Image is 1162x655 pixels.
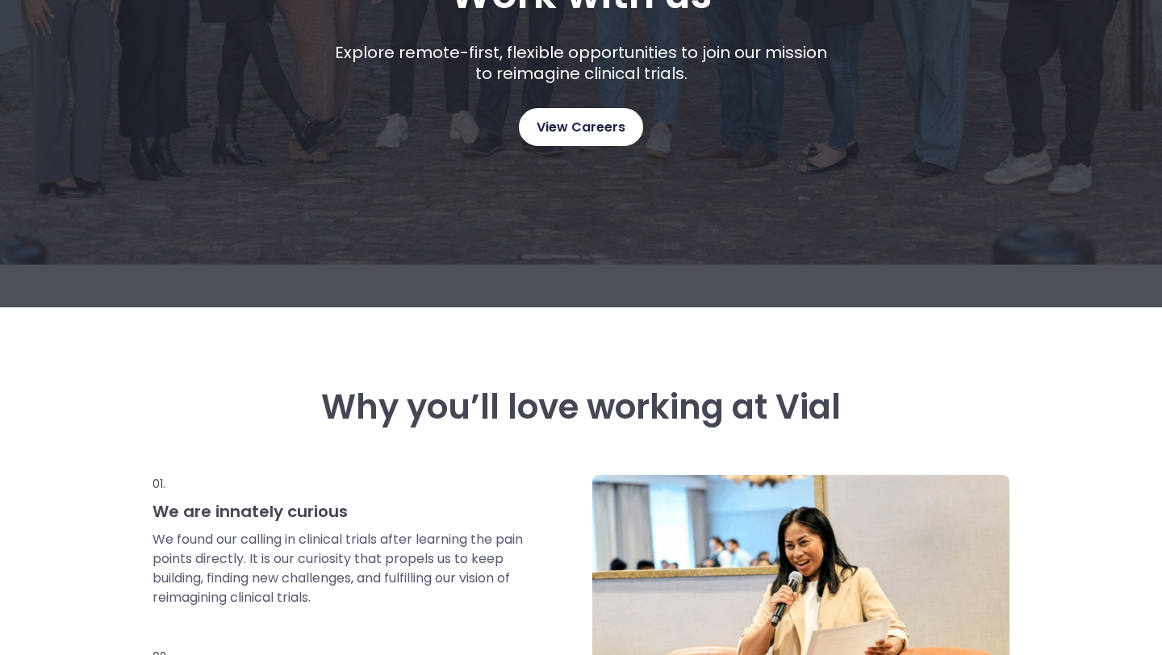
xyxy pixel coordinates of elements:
span: View Careers [537,117,625,138]
p: We found our calling in clinical trials after learning the pain points directly. It is our curios... [153,530,525,607]
h3: We are innately curious [153,501,525,522]
h3: Why you’ll love working at Vial [153,388,1009,427]
a: View Careers [519,108,643,146]
p: 01. [153,475,525,493]
p: Explore remote-first, flexible opportunities to join our mission to reimagine clinical trials. [329,42,834,84]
